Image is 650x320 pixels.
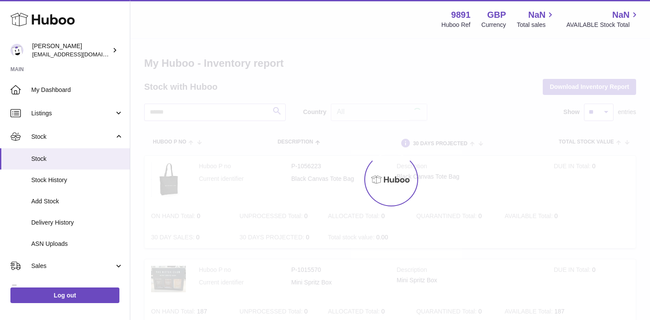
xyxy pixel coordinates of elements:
span: Listings [31,109,114,118]
span: ASN Uploads [31,240,123,248]
strong: 9891 [451,9,471,21]
span: NaN [528,9,545,21]
div: Currency [482,21,506,29]
a: NaN Total sales [517,9,555,29]
span: Stock [31,133,114,141]
span: Stock History [31,176,123,184]
span: Sales [31,262,114,270]
div: [PERSON_NAME] [32,42,110,59]
span: AVAILABLE Stock Total [566,21,640,29]
span: NaN [612,9,630,21]
div: Huboo Ref [442,21,471,29]
span: Add Stock [31,197,123,206]
span: Stock [31,155,123,163]
strong: GBP [487,9,506,21]
img: ro@thebitterclub.co.uk [10,44,23,57]
a: Log out [10,287,119,303]
span: [EMAIL_ADDRESS][DOMAIN_NAME] [32,51,128,58]
span: My Dashboard [31,86,123,94]
span: Total sales [517,21,555,29]
span: Delivery History [31,219,123,227]
a: NaN AVAILABLE Stock Total [566,9,640,29]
